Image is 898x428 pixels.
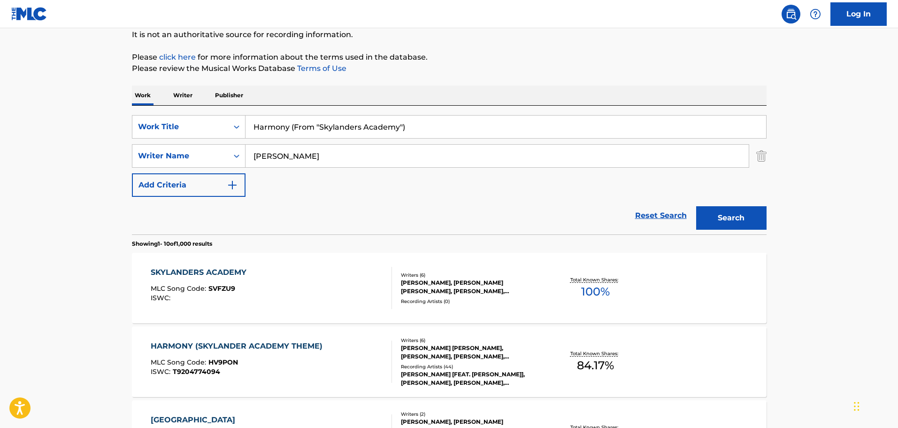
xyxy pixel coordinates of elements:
[132,52,767,63] p: Please for more information about the terms used in the database.
[756,144,767,168] img: Delete Criterion
[785,8,797,20] img: search
[151,294,173,302] span: ISWC :
[212,86,246,105] p: Publisher
[151,414,240,426] div: [GEOGRAPHIC_DATA]
[132,86,154,105] p: Work
[782,5,800,23] a: Public Search
[173,367,220,376] span: T9204774094
[810,8,821,20] img: help
[132,173,246,197] button: Add Criteria
[696,206,767,230] button: Search
[401,272,543,279] div: Writers ( 6 )
[806,5,825,23] div: Help
[208,358,238,366] span: HV9PON
[132,253,767,323] a: SKYLANDERS ACADEMYMLC Song Code:SVFZU9ISWC:Writers (6)[PERSON_NAME], [PERSON_NAME] [PERSON_NAME],...
[570,276,621,283] p: Total Known Shares:
[401,337,543,344] div: Writers ( 6 )
[159,53,196,62] a: click here
[151,358,208,366] span: MLC Song Code :
[138,150,223,162] div: Writer Name
[151,284,208,293] span: MLC Song Code :
[151,367,173,376] span: ISWC :
[581,283,610,300] span: 100 %
[151,341,327,352] div: HARMONY (SKYLANDER ACADEMY THEME)
[170,86,195,105] p: Writer
[401,370,543,387] div: [PERSON_NAME] [FEAT. [PERSON_NAME]], [PERSON_NAME], [PERSON_NAME],[PERSON_NAME], [PERSON_NAME], [...
[132,115,767,234] form: Search Form
[138,121,223,132] div: Work Title
[295,64,346,73] a: Terms of Use
[132,63,767,74] p: Please review the Musical Works Database
[227,179,238,191] img: 9d2ae6d4665cec9f34b9.svg
[401,363,543,370] div: Recording Artists ( 44 )
[851,383,898,428] iframe: Chat Widget
[151,267,251,278] div: SKYLANDERS ACADEMY
[401,279,543,296] div: [PERSON_NAME], [PERSON_NAME] [PERSON_NAME], [PERSON_NAME], [PERSON_NAME] [PERSON_NAME], [PERSON_N...
[630,205,691,226] a: Reset Search
[132,327,767,397] a: HARMONY (SKYLANDER ACADEMY THEME)MLC Song Code:HV9PONISWC:T9204774094Writers (6)[PERSON_NAME] [PE...
[401,344,543,361] div: [PERSON_NAME] [PERSON_NAME], [PERSON_NAME], [PERSON_NAME], [PERSON_NAME] RACHTMAN [PERSON_NAME] [...
[854,392,860,420] div: Drag
[401,411,543,418] div: Writers ( 2 )
[570,350,621,357] p: Total Known Shares:
[132,29,767,40] p: It is not an authoritative source for recording information.
[577,357,614,374] span: 84.17 %
[11,7,47,21] img: MLC Logo
[208,284,235,293] span: SVFZU9
[132,240,212,248] p: Showing 1 - 10 of 1,000 results
[401,298,543,305] div: Recording Artists ( 0 )
[830,2,887,26] a: Log In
